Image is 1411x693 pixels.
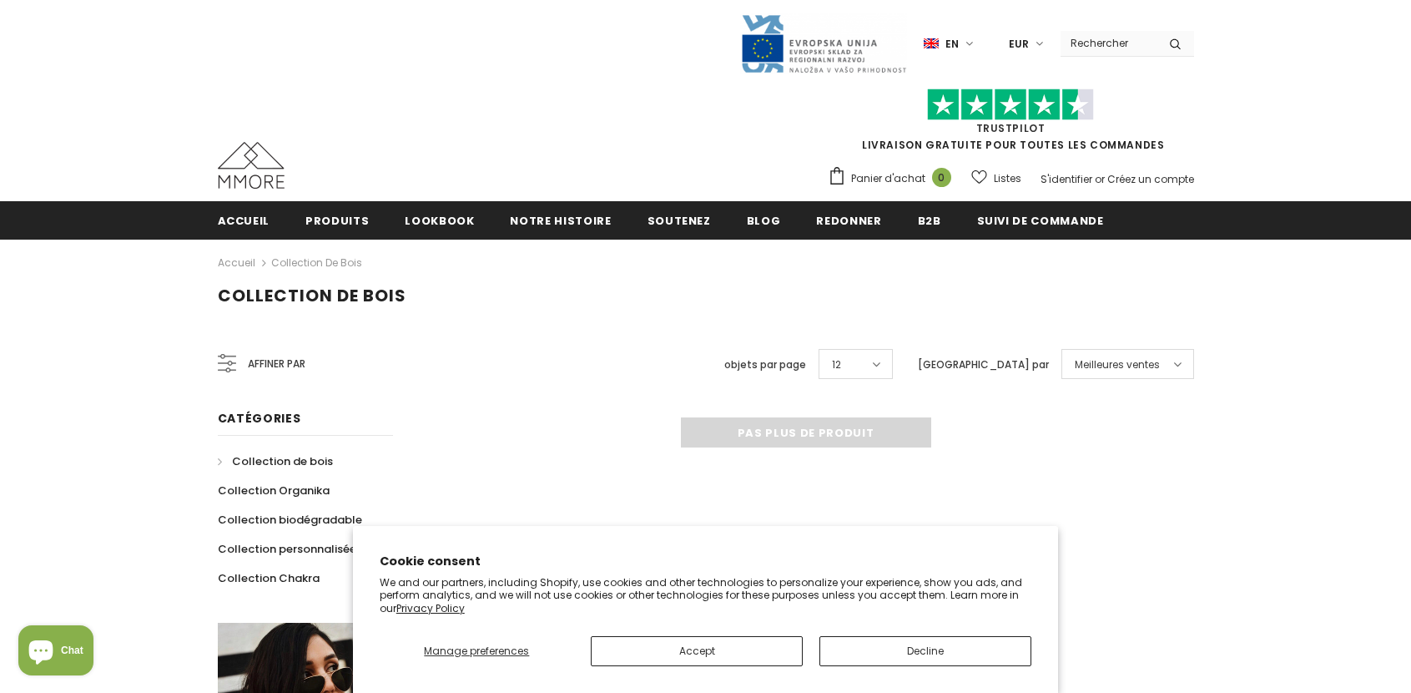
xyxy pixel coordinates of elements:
[828,96,1194,152] span: LIVRAISON GRATUITE POUR TOUTES LES COMMANDES
[510,201,611,239] a: Notre histoire
[396,601,465,615] a: Privacy Policy
[976,121,1046,135] a: TrustPilot
[405,201,474,239] a: Lookbook
[271,255,362,270] a: Collection de bois
[851,170,925,187] span: Panier d'achat
[248,355,305,373] span: Affiner par
[218,142,285,189] img: Cas MMORE
[218,213,270,229] span: Accueil
[510,213,611,229] span: Notre histoire
[424,644,529,658] span: Manage preferences
[816,201,881,239] a: Redonner
[218,476,330,505] a: Collection Organika
[994,170,1021,187] span: Listes
[1009,36,1029,53] span: EUR
[218,505,362,534] a: Collection biodégradable
[832,357,841,373] span: 12
[591,636,803,666] button: Accept
[747,213,781,229] span: Blog
[1107,172,1194,186] a: Créez un compte
[218,447,333,476] a: Collection de bois
[380,636,574,666] button: Manage preferences
[380,553,1032,570] h2: Cookie consent
[380,576,1032,615] p: We and our partners, including Shopify, use cookies and other technologies to personalize your ex...
[1061,31,1157,55] input: Search Site
[1075,357,1160,373] span: Meilleures ventes
[977,201,1104,239] a: Suivi de commande
[740,36,907,50] a: Javni Razpis
[218,284,406,307] span: Collection de bois
[1095,172,1105,186] span: or
[305,201,369,239] a: Produits
[13,625,98,680] inbox-online-store-chat: Shopify online store chat
[648,201,711,239] a: soutenez
[218,201,270,239] a: Accueil
[971,164,1021,193] a: Listes
[218,534,356,564] a: Collection personnalisée
[648,213,711,229] span: soutenez
[218,253,255,273] a: Accueil
[740,13,907,74] img: Javni Razpis
[927,89,1094,121] img: Faites confiance aux étoiles pilotes
[945,36,959,53] span: en
[1041,172,1092,186] a: S'identifier
[932,168,951,187] span: 0
[918,201,941,239] a: B2B
[218,570,320,586] span: Collection Chakra
[218,410,301,427] span: Catégories
[977,213,1104,229] span: Suivi de commande
[218,564,320,593] a: Collection Chakra
[232,453,333,469] span: Collection de bois
[305,213,369,229] span: Produits
[218,483,330,498] span: Collection Organika
[819,636,1031,666] button: Decline
[724,357,806,373] label: objets par page
[747,201,781,239] a: Blog
[828,166,960,191] a: Panier d'achat 0
[218,541,356,557] span: Collection personnalisée
[218,512,362,528] span: Collection biodégradable
[924,37,939,51] img: i-lang-1.png
[405,213,474,229] span: Lookbook
[918,357,1049,373] label: [GEOGRAPHIC_DATA] par
[816,213,881,229] span: Redonner
[918,213,941,229] span: B2B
